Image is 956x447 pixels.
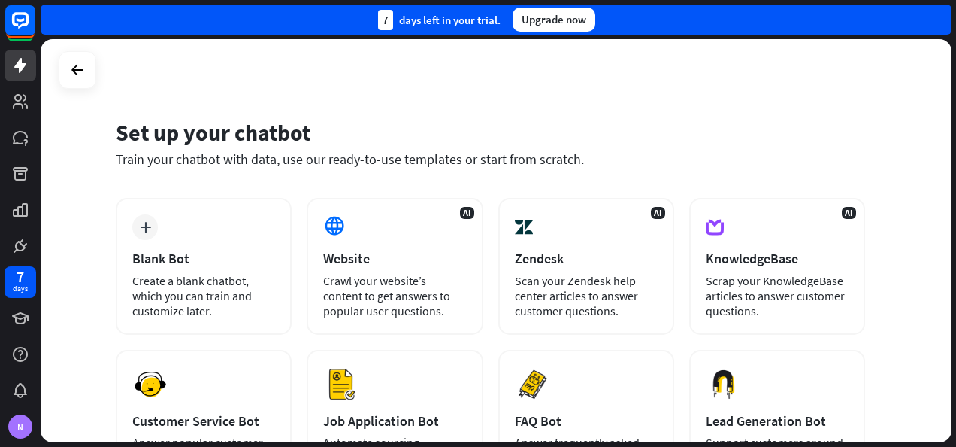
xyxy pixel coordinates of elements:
[515,250,658,267] div: Zendesk
[513,8,595,32] div: Upgrade now
[460,207,474,219] span: AI
[378,10,393,30] div: 7
[17,270,24,284] div: 7
[842,207,856,219] span: AI
[651,207,665,219] span: AI
[132,412,275,430] div: Customer Service Bot
[378,10,501,30] div: days left in your trial.
[13,284,28,294] div: days
[706,273,849,318] div: Scrap your KnowledgeBase articles to answer customer questions.
[515,412,658,430] div: FAQ Bot
[116,151,865,168] div: Train your chatbot with data, use our ready-to-use templates or start from scratch.
[132,250,275,267] div: Blank Bot
[323,273,466,318] div: Crawl your website’s content to get answers to popular user questions.
[132,273,275,318] div: Create a blank chatbot, which you can train and customize later.
[5,266,36,298] a: 7 days
[116,118,865,147] div: Set up your chatbot
[8,415,32,439] div: N
[140,222,151,233] i: plus
[706,412,849,430] div: Lead Generation Bot
[323,250,466,267] div: Website
[706,250,849,267] div: KnowledgeBase
[323,412,466,430] div: Job Application Bot
[515,273,658,318] div: Scan your Zendesk help center articles to answer customer questions.
[12,6,57,51] button: Open LiveChat chat widget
